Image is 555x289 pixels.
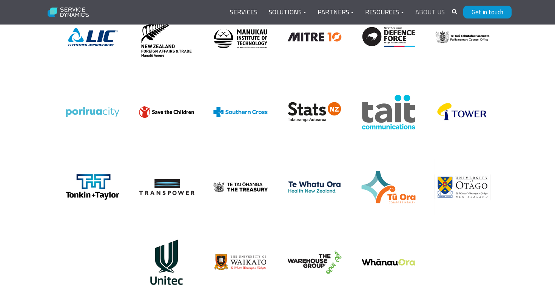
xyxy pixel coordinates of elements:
[286,159,343,215] img: logo_t_w_o
[410,3,450,22] a: About Us
[212,9,269,65] img: logo_MIT
[286,84,343,140] img: logo_stats
[463,6,512,18] a: Get in touch
[138,159,195,215] img: Transpower(3)
[286,9,343,65] img: logo_mitre10
[224,3,450,22] div: Navigation Menu
[64,9,121,65] img: Livestock Improve
[138,84,195,140] img: logo_savetheChildren
[64,159,121,215] img: logo_TT
[224,3,263,22] a: Services
[434,159,491,215] img: University of Otago
[138,9,195,65] img: logo_mfat
[360,159,417,215] img: logo_tu_ora
[434,84,491,140] img: logo_tower
[359,3,410,22] a: Resources
[360,9,417,65] img: logo_nzdf
[64,84,121,140] img: logo_pcc
[43,3,94,22] img: Service Dynamics Logo - White
[312,3,359,22] a: Partners
[212,159,269,215] img: logo_treasury
[263,3,312,22] a: Solutions
[360,84,417,140] img: logo_tait
[434,9,491,65] img: logo_pco
[212,84,269,140] img: logo_sc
